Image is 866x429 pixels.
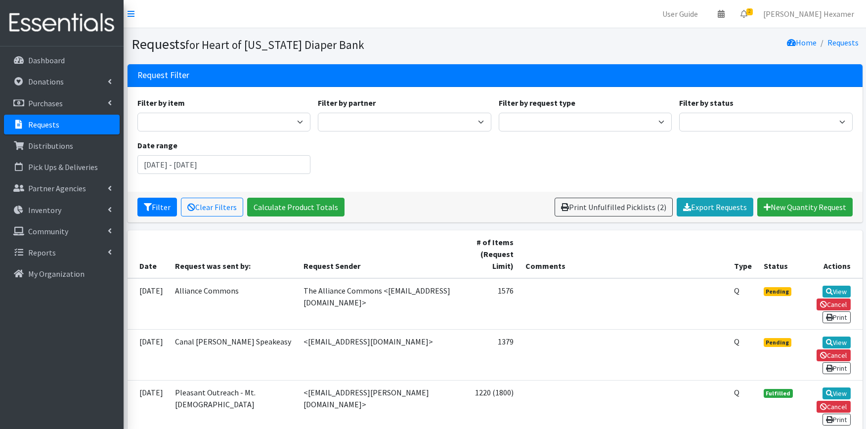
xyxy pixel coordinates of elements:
[823,337,851,348] a: View
[457,230,520,278] th: # of Items (Request Limit)
[28,226,68,236] p: Community
[764,287,792,296] span: Pending
[28,77,64,86] p: Donations
[4,157,120,177] a: Pick Ups & Deliveries
[169,278,298,330] td: Alliance Commons
[755,4,862,24] a: [PERSON_NAME] Hexamer
[4,6,120,40] img: HumanEssentials
[169,230,298,278] th: Request was sent by:
[137,70,189,81] h3: Request Filter
[128,230,169,278] th: Date
[817,401,851,413] a: Cancel
[827,38,859,47] a: Requests
[679,97,734,109] label: Filter by status
[734,286,739,296] abbr: Quantity
[817,349,851,361] a: Cancel
[4,264,120,284] a: My Organization
[823,414,851,426] a: Print
[169,329,298,380] td: Canal [PERSON_NAME] Speakeasy
[823,286,851,298] a: View
[4,200,120,220] a: Inventory
[28,248,56,257] p: Reports
[4,93,120,113] a: Purchases
[185,38,364,52] small: for Heart of [US_STATE] Diaper Bank
[734,337,739,346] abbr: Quantity
[499,97,575,109] label: Filter by request type
[654,4,706,24] a: User Guide
[28,141,73,151] p: Distributions
[758,230,799,278] th: Status
[787,38,817,47] a: Home
[757,198,853,216] a: New Quantity Request
[733,4,755,24] a: 2
[137,155,311,174] input: January 1, 2011 - December 31, 2011
[28,120,59,129] p: Requests
[4,115,120,134] a: Requests
[823,362,851,374] a: Print
[137,198,177,216] button: Filter
[131,36,491,53] h1: Requests
[247,198,345,216] a: Calculate Product Totals
[4,221,120,241] a: Community
[28,162,98,172] p: Pick Ups & Deliveries
[128,278,169,330] td: [DATE]
[28,55,65,65] p: Dashboard
[823,387,851,399] a: View
[823,311,851,323] a: Print
[457,329,520,380] td: 1379
[677,198,753,216] a: Export Requests
[4,50,120,70] a: Dashboard
[4,178,120,198] a: Partner Agencies
[734,387,739,397] abbr: Quantity
[457,278,520,330] td: 1576
[4,136,120,156] a: Distributions
[318,97,376,109] label: Filter by partner
[746,8,753,15] span: 2
[137,97,185,109] label: Filter by item
[728,230,758,278] th: Type
[181,198,243,216] a: Clear Filters
[555,198,673,216] a: Print Unfulfilled Picklists (2)
[764,338,792,347] span: Pending
[28,183,86,193] p: Partner Agencies
[28,98,63,108] p: Purchases
[137,139,177,151] label: Date range
[28,205,61,215] p: Inventory
[4,72,120,91] a: Donations
[298,278,457,330] td: The Alliance Commons <[EMAIL_ADDRESS][DOMAIN_NAME]>
[799,230,862,278] th: Actions
[764,389,793,398] span: Fulfilled
[4,243,120,262] a: Reports
[128,329,169,380] td: [DATE]
[817,299,851,310] a: Cancel
[298,230,457,278] th: Request Sender
[520,230,728,278] th: Comments
[298,329,457,380] td: <[EMAIL_ADDRESS][DOMAIN_NAME]>
[28,269,85,279] p: My Organization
